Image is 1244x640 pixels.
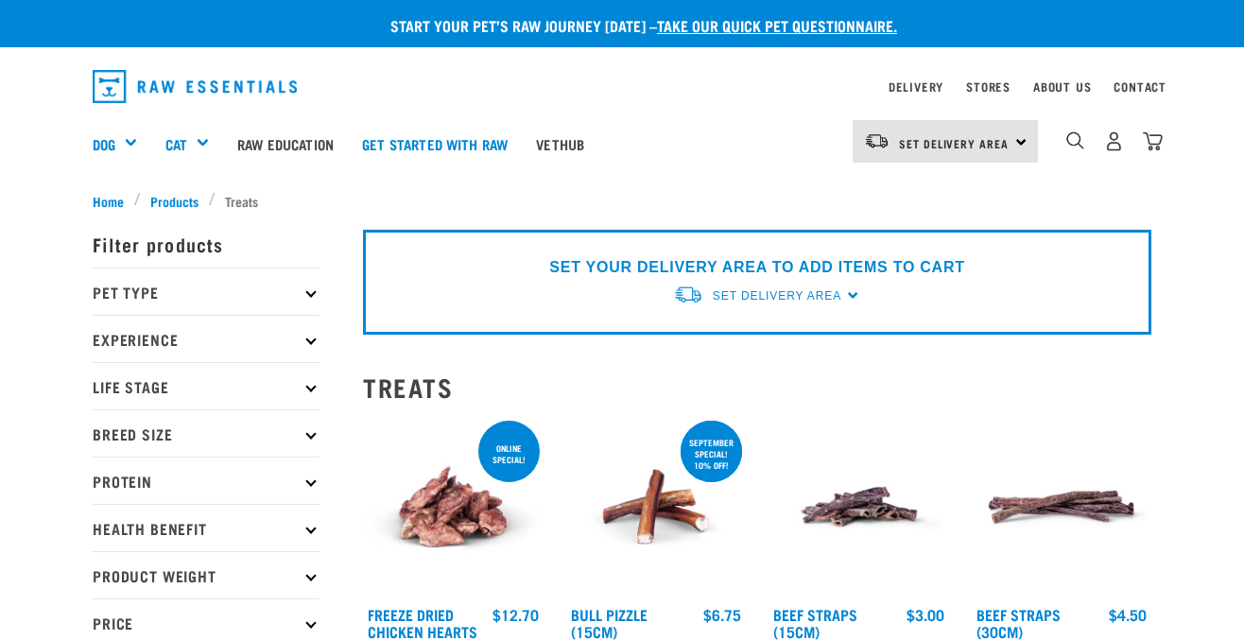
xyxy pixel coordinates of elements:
a: About Us [1033,83,1091,90]
div: $3.00 [907,606,944,623]
a: Beef Straps (30cm) [976,610,1061,635]
h2: Treats [363,372,1151,402]
span: Home [93,191,124,211]
img: Raw Essentials Beef Straps 6 Pack [972,417,1152,597]
img: FD Chicken Hearts [363,417,544,597]
a: Products [141,191,209,211]
img: van-moving.png [673,285,703,304]
div: ONLINE SPECIAL! [478,434,540,474]
a: Freeze Dried Chicken Hearts [368,610,477,635]
div: $6.75 [703,606,741,623]
img: home-icon-1@2x.png [1066,131,1084,149]
a: Cat [165,133,187,155]
p: Experience [93,315,320,362]
p: Health Benefit [93,504,320,551]
img: Raw Essentials Beef Straps 15cm 6 Pack [769,417,949,597]
a: Delivery [889,83,943,90]
span: Set Delivery Area [899,140,1009,147]
img: van-moving.png [864,132,890,149]
div: September special! 10% off! [681,428,742,479]
p: Protein [93,457,320,504]
p: Life Stage [93,362,320,409]
img: Raw Essentials Logo [93,70,297,103]
a: Stores [966,83,1011,90]
a: Get started with Raw [348,106,522,182]
a: Beef Straps (15cm) [773,610,857,635]
a: Vethub [522,106,598,182]
nav: dropdown navigation [78,62,1166,111]
a: Dog [93,133,115,155]
a: take our quick pet questionnaire. [657,21,897,29]
span: Set Delivery Area [713,289,841,303]
a: Contact [1114,83,1166,90]
img: user.png [1104,131,1124,151]
img: Bull Pizzle [566,417,747,597]
div: $4.50 [1109,606,1147,623]
p: Filter products [93,220,320,268]
p: Breed Size [93,409,320,457]
span: Products [150,191,199,211]
p: Pet Type [93,268,320,315]
p: SET YOUR DELIVERY AREA TO ADD ITEMS TO CART [549,256,964,279]
img: home-icon@2x.png [1143,131,1163,151]
div: $12.70 [492,606,539,623]
a: Bull Pizzle (15cm) [571,610,648,635]
a: Raw Education [223,106,348,182]
a: Home [93,191,134,211]
nav: breadcrumbs [93,191,1151,211]
p: Product Weight [93,551,320,598]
